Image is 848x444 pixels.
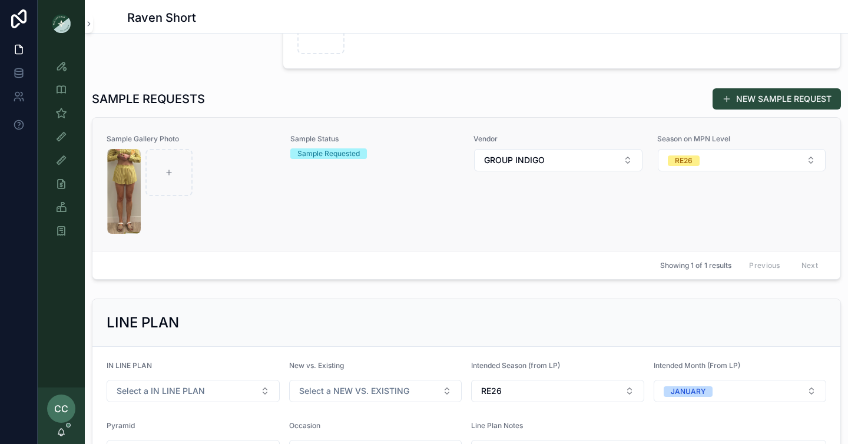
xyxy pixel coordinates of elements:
[289,361,344,370] span: New vs. Existing
[297,148,360,159] div: Sample Requested
[38,47,85,257] div: scrollable content
[671,386,705,397] div: JANUARY
[107,134,276,144] span: Sample Gallery Photo
[675,155,693,166] div: RE26
[107,313,179,332] h2: LINE PLAN
[290,134,460,144] span: Sample Status
[289,421,320,430] span: Occasion
[654,380,827,402] button: Select Button
[92,118,840,251] a: Sample Gallery PhotoScreenshot-2025-08-21-at-2.19.59-PM.pngSample StatusSample RequestedVendorSel...
[299,385,409,397] span: Select a NEW VS. EXISTING
[484,154,545,166] span: GROUP INDIGO
[658,149,826,171] button: Select Button
[117,385,205,397] span: Select a IN LINE PLAN
[107,380,280,402] button: Select Button
[471,380,644,402] button: Select Button
[474,149,642,171] button: Select Button
[52,14,71,33] img: App logo
[713,88,841,110] button: NEW SAMPLE REQUEST
[654,361,740,370] span: Intended Month (From LP)
[660,261,731,270] span: Showing 1 of 1 results
[473,134,643,144] span: Vendor
[657,134,827,144] span: Season on MPN Level
[107,149,141,234] img: Screenshot-2025-08-21-at-2.19.59-PM.png
[92,91,205,107] h1: SAMPLE REQUESTS
[481,385,502,397] span: RE26
[289,380,462,402] button: Select Button
[107,361,152,370] span: IN LINE PLAN
[107,421,135,430] span: Pyramid
[54,402,68,416] span: CC
[471,361,560,370] span: Intended Season (from LP)
[127,9,196,26] h1: Raven Short
[471,421,523,430] span: Line Plan Notes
